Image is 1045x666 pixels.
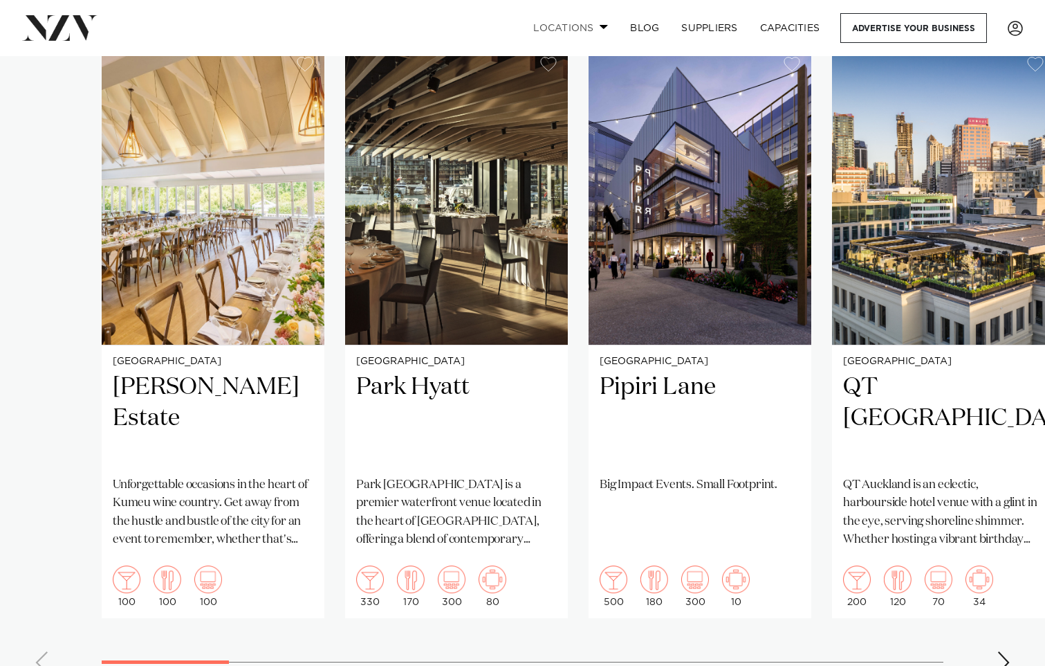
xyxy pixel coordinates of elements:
p: Unforgettable occasions in the heart of Kumeu wine country. Get away from the hustle and bustle o... [113,476,313,549]
h2: Park Hyatt [356,372,557,465]
small: [GEOGRAPHIC_DATA] [843,357,1044,367]
a: Locations [522,13,619,43]
img: dining.png [884,566,912,593]
div: 180 [640,566,668,607]
img: cocktail.png [600,566,627,593]
div: 34 [965,566,993,607]
div: 330 [356,566,384,607]
p: QT Auckland is an eclectic, harbourside hotel venue with a glint in the eye, serving shoreline sh... [843,476,1044,549]
div: 10 [722,566,750,607]
a: SUPPLIERS [670,13,748,43]
img: dining.png [154,566,181,593]
swiper-slide: 3 / 23 [589,46,811,618]
img: cocktail.png [356,566,384,593]
a: BLOG [619,13,670,43]
small: [GEOGRAPHIC_DATA] [356,357,557,367]
img: theatre.png [438,566,465,593]
img: theatre.png [681,566,709,593]
img: meeting.png [722,566,750,593]
img: meeting.png [479,566,506,593]
h2: [PERSON_NAME] Estate [113,372,313,465]
a: Capacities [749,13,831,43]
div: 300 [438,566,465,607]
small: [GEOGRAPHIC_DATA] [113,357,313,367]
img: meeting.png [965,566,993,593]
img: cocktail.png [843,566,871,593]
h2: Pipiri Lane [600,372,800,465]
img: cocktail.png [113,566,140,593]
div: 70 [925,566,952,607]
div: 80 [479,566,506,607]
swiper-slide: 1 / 23 [102,46,324,618]
img: theatre.png [194,566,222,593]
h2: QT [GEOGRAPHIC_DATA] [843,372,1044,465]
a: [GEOGRAPHIC_DATA] Park Hyatt Park [GEOGRAPHIC_DATA] is a premier waterfront venue located in the ... [345,46,568,618]
div: 100 [154,566,181,607]
div: 100 [194,566,222,607]
div: 100 [113,566,140,607]
swiper-slide: 2 / 23 [345,46,568,618]
small: [GEOGRAPHIC_DATA] [600,357,800,367]
div: 170 [397,566,425,607]
img: dining.png [640,566,668,593]
p: Big Impact Events. Small Footprint. [600,476,800,494]
div: 300 [681,566,709,607]
div: 500 [600,566,627,607]
img: theatre.png [925,566,952,593]
a: [GEOGRAPHIC_DATA] [PERSON_NAME] Estate Unforgettable occasions in the heart of Kumeu wine country... [102,46,324,618]
div: 120 [884,566,912,607]
p: Park [GEOGRAPHIC_DATA] is a premier waterfront venue located in the heart of [GEOGRAPHIC_DATA], o... [356,476,557,549]
div: 200 [843,566,871,607]
a: [GEOGRAPHIC_DATA] Pipiri Lane Big Impact Events. Small Footprint. 500 180 300 10 [589,46,811,618]
img: dining.png [397,566,425,593]
img: nzv-logo.png [22,15,98,40]
a: Advertise your business [840,13,987,43]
